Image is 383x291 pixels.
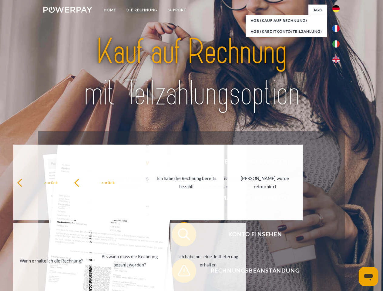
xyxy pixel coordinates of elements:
[74,178,142,186] div: zurück
[17,178,85,186] div: zurück
[43,7,92,13] img: logo-powerpay-white.svg
[163,5,191,15] a: SUPPORT
[332,25,340,32] img: fr
[121,5,163,15] a: DIE RECHNUNG
[181,222,329,246] span: Konto einsehen
[153,174,221,191] div: Ich habe die Rechnung bereits bezahlt
[359,267,378,286] iframe: Schaltfläche zum Öffnen des Messaging-Fensters
[181,259,329,283] span: Rechnungsbeanstandung
[99,5,121,15] a: Home
[58,29,325,116] img: title-powerpay_de.svg
[332,40,340,48] img: it
[246,15,327,26] a: AGB (Kauf auf Rechnung)
[17,256,85,265] div: Wann erhalte ich die Rechnung?
[231,174,299,191] div: [PERSON_NAME] wurde retourniert
[174,253,242,269] div: Ich habe nur eine Teillieferung erhalten
[246,26,327,37] a: AGB (Kreditkonto/Teilzahlung)
[96,253,164,269] div: Bis wann muss die Rechnung bezahlt werden?
[332,56,340,63] img: en
[332,5,340,12] img: de
[308,5,327,15] a: agb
